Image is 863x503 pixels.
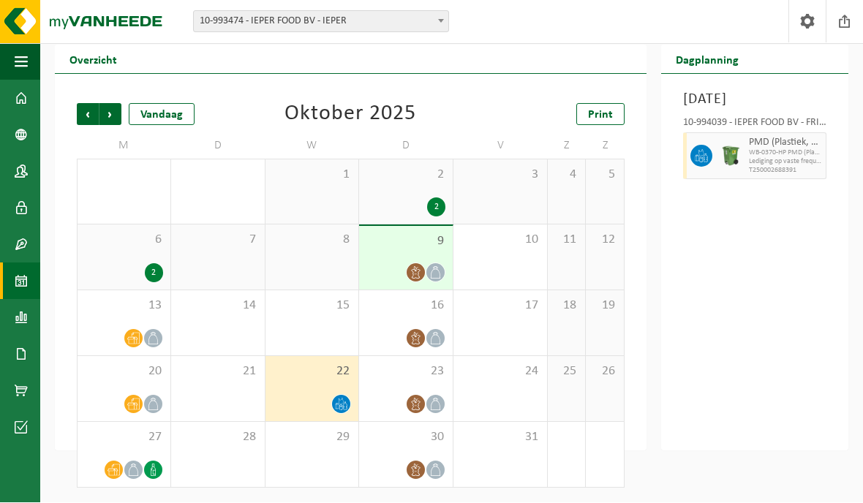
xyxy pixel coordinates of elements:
div: Vandaag [129,104,195,126]
span: 11 [555,232,578,249]
td: Z [586,133,624,159]
span: 18 [555,298,578,314]
h2: Dagplanning [661,45,753,74]
div: Oktober 2025 [284,104,416,126]
span: 5 [593,167,616,184]
div: 10-994039 - IEPER FOOD BV - FRITUUR 'T KATTEKWAAD - IEPER [683,118,826,133]
span: 10-993474 - IEPER FOOD BV - IEPER [193,11,449,33]
span: 10-993474 - IEPER FOOD BV - IEPER [194,12,448,32]
span: 16 [366,298,445,314]
span: 10 [461,232,540,249]
span: 27 [85,430,163,446]
span: Vorige [77,104,99,126]
h3: [DATE] [683,89,826,111]
h2: Overzicht [55,45,132,74]
span: 9 [366,234,445,250]
span: 6 [85,232,163,249]
span: 1 [273,167,352,184]
span: 25 [555,364,578,380]
span: 30 [366,430,445,446]
span: 8 [273,232,352,249]
span: 21 [178,364,257,380]
td: D [359,133,453,159]
span: 7 [178,232,257,249]
td: M [77,133,171,159]
span: 23 [366,364,445,380]
span: Volgende [99,104,121,126]
span: Lediging op vaste frequentie [749,158,822,167]
div: 2 [145,264,163,283]
span: Print [588,110,613,121]
span: 19 [593,298,616,314]
span: 13 [85,298,163,314]
span: 26 [593,364,616,380]
span: 3 [461,167,540,184]
td: D [171,133,265,159]
span: 2 [366,167,445,184]
span: 31 [461,430,540,446]
span: PMD (Plastiek, Metaal, Drankkartons) (bedrijven) [749,137,822,149]
div: 2 [427,198,445,217]
a: Print [576,104,625,126]
td: V [453,133,548,159]
span: 22 [273,364,352,380]
span: WB-0370-HP PMD (Plastiek, Metaal, Drankkartons) (bedrijven) [749,149,822,158]
img: WB-0370-HPE-GN-50 [720,145,742,167]
span: 15 [273,298,352,314]
span: 28 [178,430,257,446]
span: 12 [593,232,616,249]
span: 20 [85,364,163,380]
span: 24 [461,364,540,380]
span: T250002688391 [749,167,822,175]
span: 4 [555,167,578,184]
td: W [265,133,360,159]
span: 14 [178,298,257,314]
span: 17 [461,298,540,314]
span: 29 [273,430,352,446]
td: Z [548,133,586,159]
